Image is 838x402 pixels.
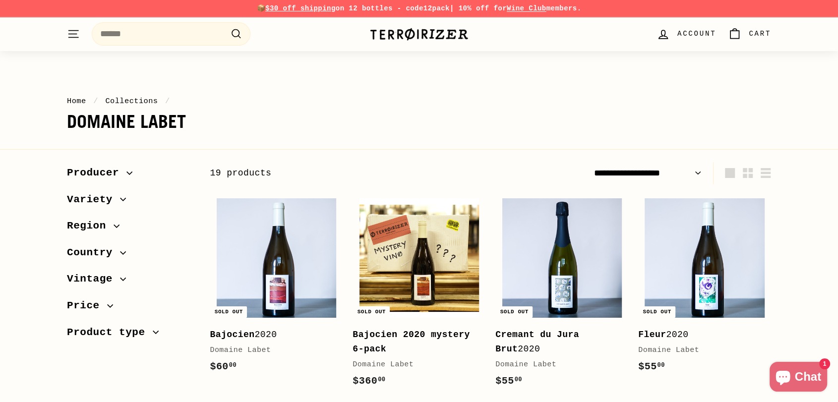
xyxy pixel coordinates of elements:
[67,322,194,348] button: Product type
[210,345,333,356] div: Domaine Labet
[67,244,120,261] span: Country
[67,271,120,287] span: Vintage
[638,192,771,385] a: Sold out Fleur2020Domaine Labet
[353,375,385,387] span: $360
[229,362,237,369] sup: 00
[67,97,86,106] a: Home
[67,165,126,181] span: Producer
[749,28,771,39] span: Cart
[639,306,675,318] div: Sold out
[210,361,237,372] span: $60
[767,362,830,394] inbox-online-store-chat: Shopify online store chat
[423,4,450,12] strong: 12pack
[67,215,194,242] button: Region
[67,242,194,269] button: Country
[353,330,470,354] b: Bajocien 2020 mystery 6-pack
[67,112,771,132] h1: Domaine Labet
[163,97,173,106] span: /
[67,191,120,208] span: Variety
[67,295,194,322] button: Price
[353,192,485,399] a: Sold out Bajocien 2020 mystery 6-pack Domaine Labet
[507,4,546,12] a: Wine Club
[210,330,254,340] b: Bajocien
[91,97,101,106] span: /
[210,328,333,342] div: 2020
[67,268,194,295] button: Vintage
[67,324,153,341] span: Product type
[722,19,777,49] a: Cart
[353,359,476,371] div: Domaine Labet
[67,218,114,234] span: Region
[354,306,390,318] div: Sold out
[638,361,665,372] span: $55
[651,19,722,49] a: Account
[495,328,618,356] div: 2020
[211,306,247,318] div: Sold out
[495,330,579,354] b: Cremant du Jura Brut
[638,328,761,342] div: 2020
[677,28,716,39] span: Account
[67,297,107,314] span: Price
[378,376,385,383] sup: 00
[495,192,628,399] a: Sold out Cremant du Jura Brut2020Domaine Labet
[495,375,522,387] span: $55
[67,162,194,189] button: Producer
[496,306,533,318] div: Sold out
[67,95,771,107] nav: breadcrumbs
[210,192,343,385] a: Sold out Bajocien2020Domaine Labet
[67,189,194,216] button: Variety
[638,345,761,356] div: Domaine Labet
[210,166,490,180] div: 19 products
[657,362,664,369] sup: 00
[105,97,158,106] a: Collections
[638,330,666,340] b: Fleur
[515,376,522,383] sup: 00
[265,4,336,12] span: $30 off shipping
[67,3,771,14] p: 📦 on 12 bottles - code | 10% off for members.
[495,359,618,371] div: Domaine Labet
